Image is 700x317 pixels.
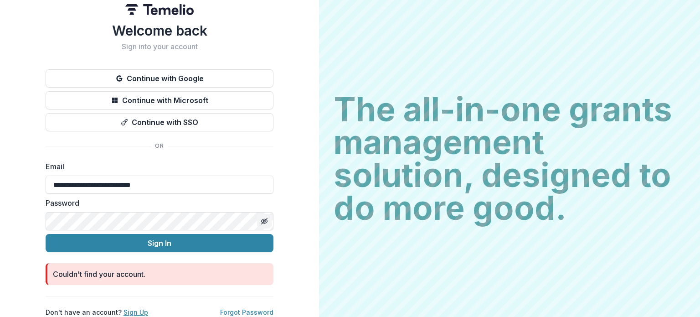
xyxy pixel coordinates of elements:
[46,234,273,252] button: Sign In
[46,197,268,208] label: Password
[46,69,273,88] button: Continue with Google
[257,214,272,229] button: Toggle password visibility
[46,42,273,51] h2: Sign into your account
[46,113,273,131] button: Continue with SSO
[46,161,268,172] label: Email
[220,308,273,316] a: Forgot Password
[46,22,273,39] h1: Welcome back
[125,4,194,15] img: Temelio
[53,269,145,280] div: Couldn't find your account.
[46,307,148,317] p: Don't have an account?
[124,308,148,316] a: Sign Up
[46,91,273,109] button: Continue with Microsoft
